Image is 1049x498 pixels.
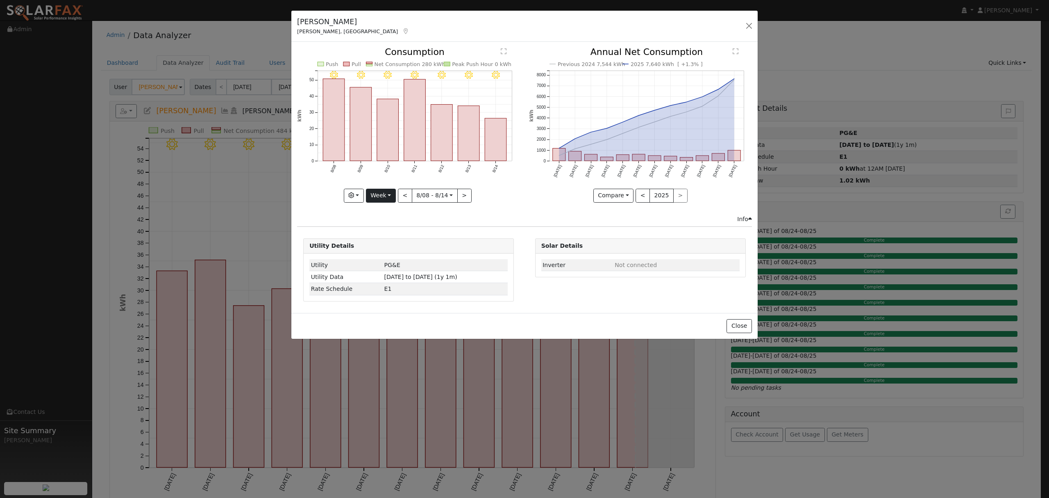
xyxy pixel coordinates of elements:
[541,259,613,271] td: Inverter
[330,71,338,79] i: 8/08 - Clear
[685,110,688,114] circle: onclick=""
[637,126,640,129] circle: onclick=""
[411,164,418,174] text: 8/11
[438,71,446,79] i: 8/12 - Clear
[616,164,626,178] text: [DATE]
[600,164,610,178] text: [DATE]
[329,164,337,174] text: 8/08
[680,164,690,178] text: [DATE]
[309,271,383,283] td: Utility Data
[297,28,398,34] span: [PERSON_NAME], [GEOGRAPHIC_DATA]
[605,138,609,142] circle: onclick=""
[557,154,561,158] circle: onclick=""
[717,88,720,91] circle: onclick=""
[680,158,693,161] rect: onclick=""
[573,137,577,141] circle: onclick=""
[465,71,473,79] i: 8/13 - Clear
[728,151,740,161] rect: onclick=""
[309,283,383,295] td: Rate Schedule
[696,156,708,161] rect: onclick=""
[536,137,546,142] text: 2000
[465,164,472,174] text: 8/13
[492,164,499,174] text: 8/14
[553,164,562,178] text: [DATE]
[649,189,674,203] button: 2025
[631,61,703,67] text: 2025 7,640 kWh [ +1.3% ]
[404,80,426,161] rect: onclick=""
[411,71,419,79] i: 8/11 - Clear
[297,16,409,27] h5: [PERSON_NAME]
[653,121,656,124] circle: onclick=""
[366,189,396,203] button: Week
[350,87,372,161] rect: onclick=""
[457,189,472,203] button: >
[589,143,593,146] circle: onclick=""
[621,132,624,135] circle: onclick=""
[600,157,613,161] rect: onclick=""
[568,164,578,178] text: [DATE]
[384,274,457,280] span: [DATE] to [DATE] (1y 1m)
[431,105,453,161] rect: onclick=""
[653,109,656,112] circle: onclick=""
[536,84,546,88] text: 7000
[398,189,412,203] button: <
[402,28,409,34] a: Map
[584,155,597,161] rect: onclick=""
[458,106,480,161] rect: onclick=""
[309,143,314,147] text: 10
[309,110,314,115] text: 30
[632,154,645,161] rect: onclick=""
[648,156,661,161] rect: onclick=""
[452,61,512,67] text: Peak Push Hour 0 kWh
[712,153,724,161] rect: onclick=""
[536,73,546,78] text: 8000
[727,319,752,333] button: Close
[323,79,345,161] rect: onclick=""
[593,189,634,203] button: Compare
[377,99,399,161] rect: onclick=""
[737,215,752,224] div: Info
[636,189,650,203] button: <
[297,110,302,122] text: kWh
[712,164,721,178] text: [DATE]
[536,127,546,131] text: 3000
[309,78,314,82] text: 50
[312,159,314,163] text: 0
[357,71,365,79] i: 8/09 - Clear
[669,115,672,118] circle: onclick=""
[492,71,500,79] i: 8/14 - Clear
[733,78,736,82] circle: onclick=""
[326,61,338,67] text: Push
[352,61,361,67] text: Pull
[384,164,391,174] text: 8/10
[543,159,546,163] text: 0
[568,151,581,161] rect: onclick=""
[541,242,583,249] strong: Solar Details
[552,148,565,161] rect: onclick=""
[536,116,546,120] text: 4000
[733,77,736,80] circle: onclick=""
[529,110,534,122] text: kWh
[558,61,625,67] text: Previous 2024 7,544 kWh
[685,101,688,104] circle: onclick=""
[536,105,546,110] text: 5000
[485,119,507,161] rect: onclick=""
[701,105,704,108] circle: onclick=""
[605,127,609,130] circle: onclick=""
[384,71,392,79] i: 8/10 - Clear
[438,164,445,174] text: 8/12
[536,94,546,99] text: 6000
[309,242,354,249] strong: Utility Details
[669,104,672,107] circle: onclick=""
[621,121,624,124] circle: onclick=""
[384,262,400,268] span: ID: 17184211, authorized: 08/16/25
[696,164,705,178] text: [DATE]
[664,164,674,178] text: [DATE]
[701,95,704,98] circle: onclick=""
[501,48,506,55] text: 
[584,164,594,178] text: [DATE]
[573,147,577,151] circle: onclick=""
[616,155,629,161] rect: onclick=""
[637,114,640,117] circle: onclick=""
[356,164,364,174] text: 8/09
